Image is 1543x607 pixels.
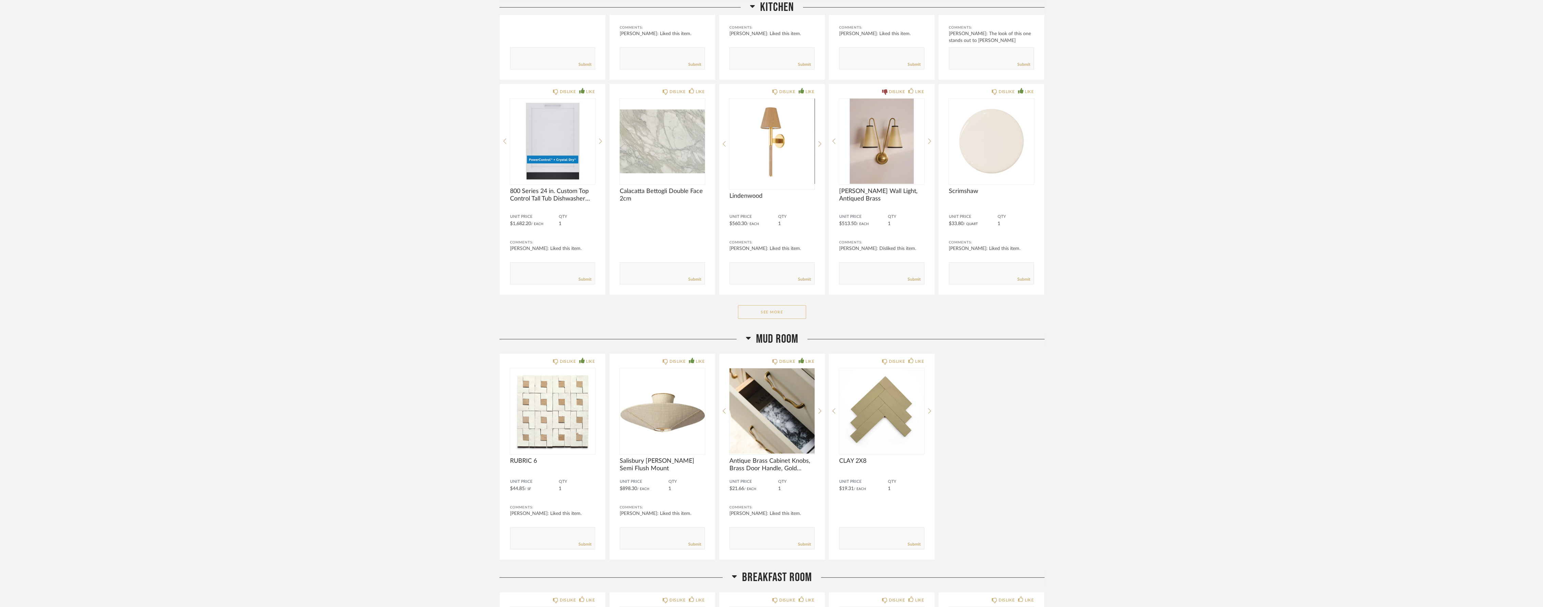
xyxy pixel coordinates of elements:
[1025,88,1034,95] div: LIKE
[999,597,1015,604] div: DISLIKE
[729,486,744,491] span: $21.66
[729,221,747,226] span: $560.30
[729,30,815,37] div: [PERSON_NAME]: Liked this item.
[949,188,1034,195] span: Scrimshaw
[778,479,815,485] span: QTY
[798,277,811,282] a: Submit
[779,597,795,604] div: DISLIKE
[559,214,595,220] span: QTY
[510,214,559,220] span: Unit Price
[889,358,905,365] div: DISLIKE
[949,30,1034,44] div: [PERSON_NAME]: The look of this one stands out to [PERSON_NAME]
[798,542,811,547] a: Submit
[839,245,924,252] div: [PERSON_NAME]: Disliked this item.
[696,88,705,95] div: LIKE
[586,358,595,365] div: LIKE
[620,479,668,485] span: Unit Price
[839,239,924,246] div: Comments:
[510,188,595,203] span: 800 Series 24 in. Custom Top Control Tall Tub Dishwasher with Stainless Steel Tub, 42 dBA
[888,214,924,220] span: QTY
[510,479,559,485] span: Unit Price
[963,222,978,226] span: / Quart
[688,277,701,282] a: Submit
[729,479,778,485] span: Unit Price
[696,358,705,365] div: LIKE
[586,88,595,95] div: LIKE
[908,62,921,68] a: Submit
[688,62,701,68] a: Submit
[620,368,705,454] img: undefined
[620,510,705,517] div: [PERSON_NAME]: Liked this item.
[805,597,814,604] div: LIKE
[510,457,595,465] span: RUBRIC 6
[729,504,815,511] div: Comments:
[949,221,963,226] span: $33.80
[778,221,781,226] span: 1
[620,24,705,31] div: Comments:
[559,479,595,485] span: QTY
[857,222,869,226] span: / Each
[668,486,671,491] span: 1
[854,487,866,491] span: / Each
[778,486,781,491] span: 1
[798,62,811,68] a: Submit
[560,88,576,95] div: DISLIKE
[560,358,576,365] div: DISLIKE
[669,358,685,365] div: DISLIKE
[744,487,756,491] span: / Each
[1017,277,1030,282] a: Submit
[510,486,525,491] span: $44.85
[729,99,815,184] div: 0
[839,30,924,37] div: [PERSON_NAME]: Liked this item.
[998,221,1000,226] span: 1
[729,510,815,517] div: [PERSON_NAME]: Liked this item.
[620,30,705,37] div: [PERSON_NAME]: Liked this item.
[620,457,705,472] span: Salisbury [PERSON_NAME] Semi Flush Mount
[805,358,814,365] div: LIKE
[742,570,812,585] span: Breakfast Room
[949,245,1034,252] div: [PERSON_NAME]: Liked this item.
[949,24,1034,31] div: Comments:
[620,99,705,184] img: undefined
[778,214,815,220] span: QTY
[779,88,795,95] div: DISLIKE
[839,457,924,465] span: CLAY 2X8
[839,99,924,184] img: undefined
[888,479,924,485] span: QTY
[578,277,591,282] a: Submit
[915,358,924,365] div: LIKE
[620,486,637,491] span: $898.30
[915,597,924,604] div: LIKE
[525,487,531,491] span: / SF
[560,597,576,604] div: DISLIKE
[839,188,924,203] span: [PERSON_NAME] Wall Light, Antiqued Brass
[805,88,814,95] div: LIKE
[510,239,595,246] div: Comments:
[510,504,595,511] div: Comments:
[729,368,815,454] img: undefined
[1025,597,1034,604] div: LIKE
[510,368,595,454] img: undefined
[510,510,595,517] div: [PERSON_NAME]: Liked this item.
[888,221,891,226] span: 1
[949,99,1034,184] img: undefined
[510,245,595,252] div: [PERSON_NAME]: Liked this item.
[839,479,888,485] span: Unit Price
[779,358,795,365] div: DISLIKE
[908,277,921,282] a: Submit
[510,221,531,226] span: $1,682.20
[620,188,705,203] span: Calacatta Bettogli Double Face 2cm
[729,245,815,252] div: [PERSON_NAME]: Liked this item.
[1017,62,1030,68] a: Submit
[578,62,591,68] a: Submit
[729,457,815,472] span: Antique Brass Cabinet Knobs, Brass Door Handle, Gold Drawer Handles, Modern Cabinet Hardware, Bru...
[559,221,561,226] span: 1
[620,504,705,511] div: Comments:
[888,486,891,491] span: 1
[668,479,705,485] span: QTY
[889,88,905,95] div: DISLIKE
[999,88,1015,95] div: DISLIKE
[729,192,815,200] span: Lindenwood
[729,24,815,31] div: Comments:
[756,332,798,346] span: Mud Room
